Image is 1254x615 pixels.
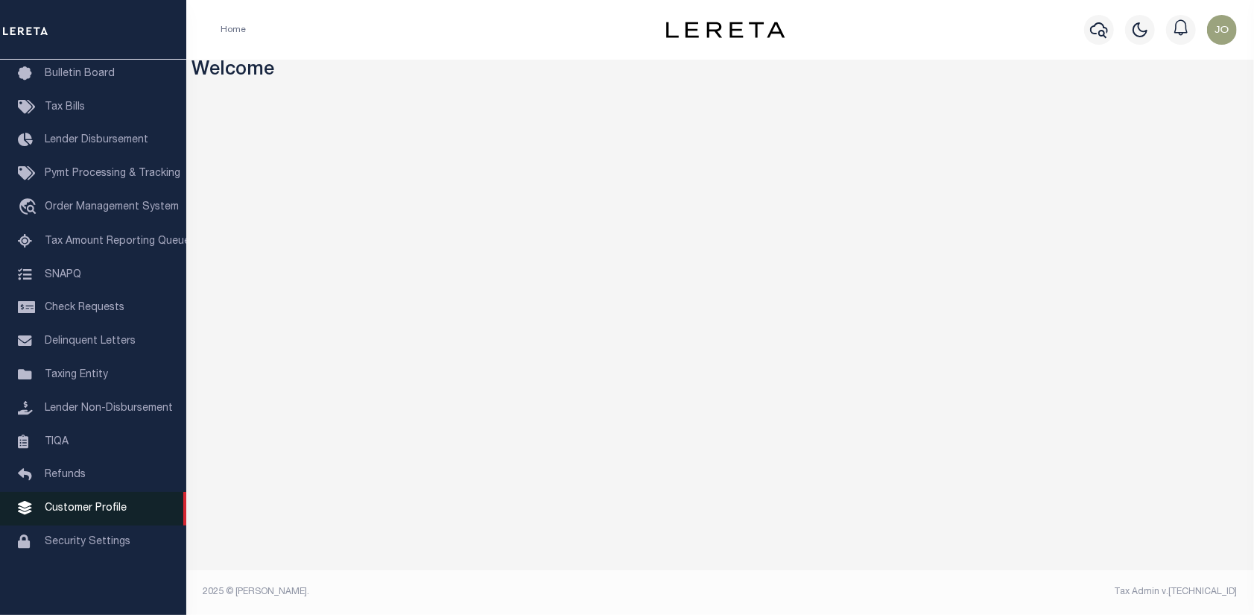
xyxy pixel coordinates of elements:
div: 2025 © [PERSON_NAME]. [192,585,721,599]
div: Tax Admin v.[TECHNICAL_ID] [732,585,1238,599]
span: Bulletin Board [45,69,115,79]
h3: Welcome [192,60,1249,83]
span: SNAPQ [45,269,81,280]
span: Pymt Processing & Tracking [45,168,180,179]
img: logo-dark.svg [666,22,785,38]
span: Security Settings [45,537,130,547]
span: Customer Profile [45,503,127,514]
span: Order Management System [45,202,179,212]
img: svg+xml;base64,PHN2ZyB4bWxucz0iaHR0cDovL3d3dy53My5vcmcvMjAwMC9zdmciIHBvaW50ZXItZXZlbnRzPSJub25lIi... [1207,15,1237,45]
span: Check Requests [45,303,124,313]
span: Taxing Entity [45,370,108,380]
span: Tax Amount Reporting Queue [45,236,190,247]
span: Delinquent Letters [45,336,136,347]
span: Tax Bills [45,102,85,113]
li: Home [221,23,246,37]
span: Refunds [45,470,86,480]
span: Lender Disbursement [45,135,148,145]
span: TIQA [45,436,69,447]
span: Lender Non-Disbursement [45,403,173,414]
i: travel_explore [18,198,42,218]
